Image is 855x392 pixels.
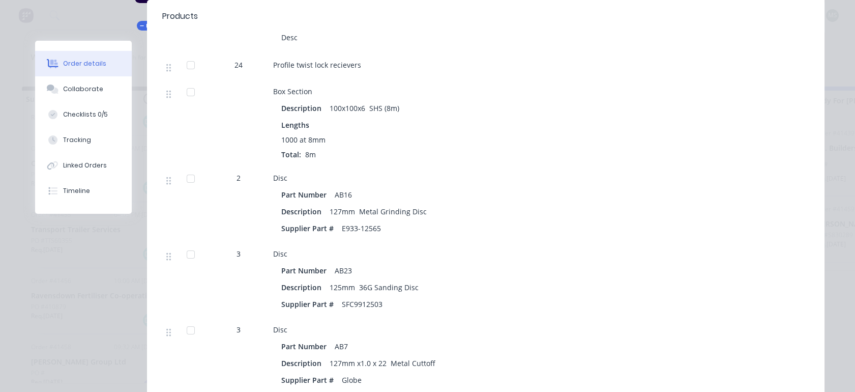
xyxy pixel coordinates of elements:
[237,173,241,183] span: 2
[273,325,287,334] span: Disc
[162,10,198,22] div: Products
[281,280,326,295] div: Description
[140,22,153,30] span: Kit
[281,339,331,354] div: Part Number
[281,373,338,387] div: Supplier Part #
[273,173,287,183] span: Disc
[331,263,356,278] div: AB23
[326,204,431,219] div: 127mm Metal Grinding Disc
[63,135,91,145] div: Tracking
[281,150,301,159] span: Total:
[281,120,309,130] span: Lengths
[331,187,356,202] div: AB16
[281,187,331,202] div: Part Number
[63,110,108,119] div: Checklists 0/5
[281,356,326,371] div: Description
[137,21,156,31] div: Kit
[63,85,103,94] div: Collaborate
[35,178,132,204] button: Timeline
[281,101,326,116] div: Description
[281,297,338,312] div: Supplier Part #
[301,150,320,159] span: 8m
[63,161,107,170] div: Linked Orders
[326,101,403,116] div: 100x100x6 SHS (8m)
[331,339,352,354] div: AB7
[326,356,439,371] div: 127mm x1.0 x 22 Metal Cuttoff
[281,204,326,219] div: Description
[273,87,312,96] span: Box Section
[35,102,132,127] button: Checklists 0/5
[338,297,387,312] div: SFC9912503
[237,248,241,259] span: 3
[35,76,132,102] button: Collaborate
[234,60,243,70] span: 24
[338,373,366,387] div: Globe
[281,263,331,278] div: Part Number
[338,221,385,236] div: E933-12565
[35,127,132,153] button: Tracking
[273,60,361,70] span: Profile twist lock recievers
[63,59,106,68] div: Order details
[63,186,90,195] div: Timeline
[281,134,326,145] span: 1000 at 8mm
[35,153,132,178] button: Linked Orders
[273,249,287,259] span: Disc
[281,33,298,42] span: Desc
[237,324,241,335] span: 3
[281,221,338,236] div: Supplier Part #
[35,51,132,76] button: Order details
[326,280,423,295] div: 125mm 36G Sanding Disc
